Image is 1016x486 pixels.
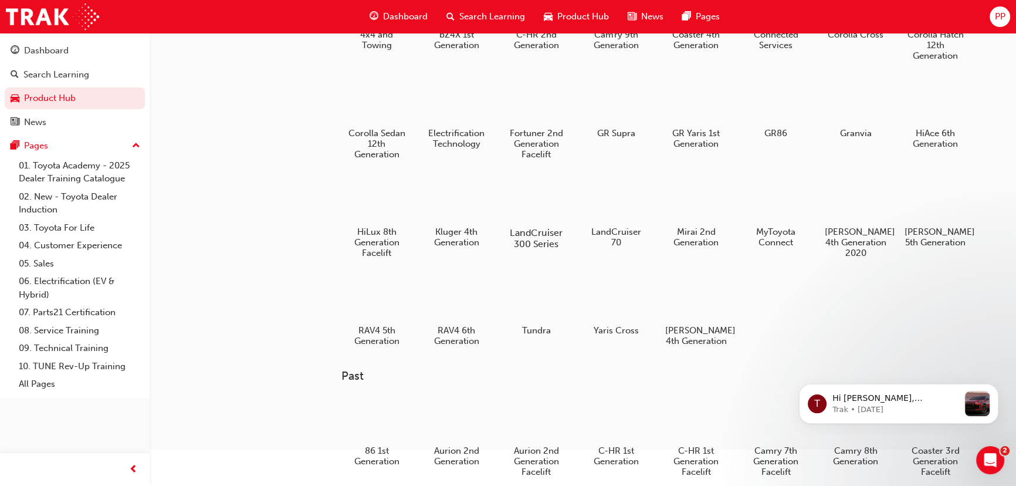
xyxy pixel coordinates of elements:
h5: LandCruiser 300 Series [504,227,569,249]
a: [PERSON_NAME] 4th Generation 2020 [820,173,890,262]
h5: 4x4 and Towing [346,29,408,50]
h5: Granvia [825,128,886,139]
a: search-iconSearch Learning [437,5,534,29]
h5: MyToyota Connect [745,227,807,248]
h5: C-HR 2nd Generation [506,29,567,50]
a: 08. Service Training [14,322,145,340]
h5: Aurion 2nd Generation Facelift [506,446,567,477]
h3: Past [341,369,997,383]
button: Pages [5,135,145,157]
span: 2 [1000,446,1010,455]
a: Corolla Sedan 12th Generation [341,75,412,164]
h5: Kluger 4th Generation [426,227,487,248]
h5: GR Supra [585,128,647,139]
h5: C-HR 1st Generation Facelift [665,446,727,477]
a: GR Yaris 1st Generation [661,75,731,153]
span: up-icon [132,139,140,154]
a: C-HR 1st Generation [581,393,651,471]
a: LandCruiser 70 [581,173,651,252]
a: GR Supra [581,75,651,143]
h5: Camry 7th Generation Facelift [745,446,807,477]
span: prev-icon [129,463,138,477]
h5: Camry 9th Generation [585,29,647,50]
h5: Coaster 3rd Generation Facelift [905,446,966,477]
a: Electrification Technology [421,75,492,153]
a: C-HR 1st Generation Facelift [661,393,731,482]
a: 10. TUNE Rev-Up Training [14,357,145,376]
h5: 86 1st Generation [346,446,408,467]
a: MyToyota Connect [740,173,811,252]
a: 01. Toyota Academy - 2025 Dealer Training Catalogue [14,157,145,188]
span: PP [994,10,1005,23]
a: Camry 7th Generation Facelift [740,393,811,482]
h5: Connected Services [745,29,807,50]
span: Search Learning [459,10,525,23]
a: [PERSON_NAME] 4th Generation [661,272,731,350]
h5: HiAce 6th Generation [905,128,966,149]
h5: GR86 [745,128,807,139]
h5: Corolla Hatch 12th Generation [905,29,966,61]
a: car-iconProduct Hub [534,5,618,29]
a: 07. Parts21 Certification [14,303,145,322]
a: Search Learning [5,64,145,86]
p: Message from Trak, sent 9w ago [51,44,178,55]
h5: Aurion 2nd Generation [426,446,487,467]
a: 04. Customer Experience [14,237,145,255]
a: 09. Technical Training [14,339,145,357]
a: RAV4 6th Generation [421,272,492,350]
span: News [641,10,663,23]
a: 05. Sales [14,255,145,273]
h5: RAV4 5th Generation [346,325,408,346]
a: [PERSON_NAME] 5th Generation [900,173,970,252]
span: Product Hub [557,10,609,23]
a: 03. Toyota For Life [14,219,145,237]
h5: [PERSON_NAME] 4th Generation [665,325,727,346]
a: HiAce 6th Generation [900,75,970,153]
h5: C-HR 1st Generation [585,446,647,467]
h5: LandCruiser 70 [585,227,647,248]
span: car-icon [11,93,19,104]
a: Granvia [820,75,890,143]
a: News [5,112,145,133]
span: pages-icon [11,141,19,151]
a: All Pages [14,375,145,393]
div: News [24,116,46,129]
span: search-icon [11,70,19,80]
a: Yaris Cross [581,272,651,340]
a: Tundra [501,272,571,340]
a: Product Hub [5,87,145,109]
span: search-icon [446,9,455,24]
a: Fortuner 2nd Generation Facelift [501,75,571,164]
iframe: Intercom live chat [976,446,1004,474]
button: PP [990,6,1010,27]
a: Aurion 2nd Generation [421,393,492,471]
span: news-icon [628,9,636,24]
span: news-icon [11,117,19,128]
span: Dashboard [383,10,428,23]
h5: [PERSON_NAME] 5th Generation [905,227,966,248]
h5: bZ4X 1st Generation [426,29,487,50]
a: Mirai 2nd Generation [661,173,731,252]
a: pages-iconPages [673,5,729,29]
div: Search Learning [23,68,89,82]
a: 02. New - Toyota Dealer Induction [14,188,145,219]
a: news-iconNews [618,5,673,29]
a: 06. Electrification (EV & Hybrid) [14,272,145,303]
h5: Camry 8th Generation [825,446,886,467]
span: car-icon [544,9,553,24]
img: Trak [6,4,99,30]
a: Dashboard [5,40,145,62]
h5: [PERSON_NAME] 4th Generation 2020 [825,227,886,258]
a: Kluger 4th Generation [421,173,492,252]
button: DashboardSearch LearningProduct HubNews [5,38,145,135]
span: Pages [696,10,720,23]
span: Hi [PERSON_NAME], [PERSON_NAME] has revealed the next-generation RAV4, featuring its first ever P... [51,33,175,299]
span: guage-icon [11,46,19,56]
h5: Fortuner 2nd Generation Facelift [506,128,567,160]
div: Pages [24,139,48,153]
h5: Coaster 4th Generation [665,29,727,50]
a: 86 1st Generation [341,393,412,471]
